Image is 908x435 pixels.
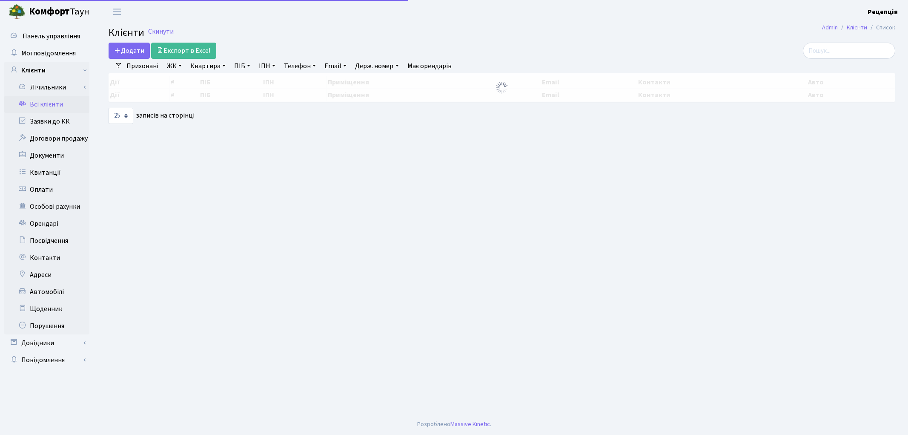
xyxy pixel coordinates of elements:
a: Орендарі [4,215,89,232]
b: Комфорт [29,5,70,18]
select: записів на сторінці [109,108,133,124]
input: Пошук... [803,43,895,59]
a: Мої повідомлення [4,45,89,62]
nav: breadcrumb [809,19,908,37]
img: logo.png [9,3,26,20]
a: Лічильники [10,79,89,96]
a: Панель управління [4,28,89,45]
a: Всі клієнти [4,96,89,113]
a: Адреси [4,266,89,283]
a: ЖК [163,59,185,73]
span: Клієнти [109,25,144,40]
a: Клієнти [4,62,89,79]
a: Заявки до КК [4,113,89,130]
span: Панель управління [23,32,80,41]
button: Переключити навігацію [106,5,128,19]
a: Контакти [4,249,89,266]
a: Довідники [4,334,89,351]
a: Особові рахунки [4,198,89,215]
a: Щоденник [4,300,89,317]
a: Клієнти [847,23,867,32]
a: Рецепція [868,7,898,17]
label: записів на сторінці [109,108,195,124]
a: Порушення [4,317,89,334]
a: Скинути [148,28,174,36]
a: Додати [109,43,150,59]
a: Експорт в Excel [151,43,216,59]
div: Розроблено . [417,420,491,429]
a: Email [321,59,350,73]
a: ІПН [255,59,279,73]
span: Таун [29,5,89,19]
span: Мої повідомлення [21,49,76,58]
a: Massive Kinetic [450,420,490,429]
a: Повідомлення [4,351,89,369]
a: Квартира [187,59,229,73]
li: Список [867,23,895,32]
a: Admin [822,23,838,32]
a: Оплати [4,181,89,198]
img: Обробка... [495,81,509,95]
a: Автомобілі [4,283,89,300]
span: Додати [114,46,144,55]
a: Посвідчення [4,232,89,249]
a: Телефон [281,59,319,73]
a: Держ. номер [352,59,402,73]
a: Має орендарів [404,59,455,73]
a: Квитанції [4,164,89,181]
a: Договори продажу [4,130,89,147]
a: Документи [4,147,89,164]
a: ПІБ [231,59,254,73]
a: Приховані [123,59,162,73]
